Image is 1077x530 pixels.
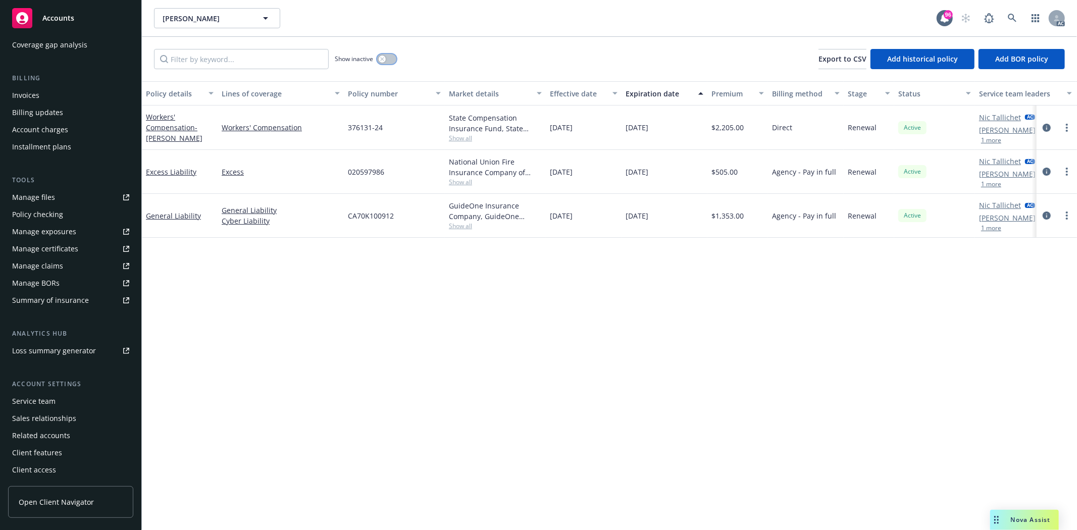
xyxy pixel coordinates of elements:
a: Workers' Compensation [222,122,340,133]
button: Add BOR policy [979,49,1065,69]
a: Billing updates [8,104,133,121]
button: Billing method [768,81,844,105]
a: Search [1002,8,1022,28]
span: Active [902,167,922,176]
span: Add BOR policy [995,54,1048,64]
button: Stage [844,81,894,105]
span: Renewal [848,167,877,177]
a: more [1061,166,1073,178]
div: Account charges [12,122,68,138]
button: Expiration date [622,81,707,105]
div: Manage certificates [12,241,78,257]
div: Billing method [772,88,829,99]
span: Manage exposures [8,224,133,240]
button: Export to CSV [818,49,866,69]
span: $505.00 [711,167,738,177]
span: Add historical policy [887,54,958,64]
div: Client access [12,462,56,478]
a: Excess [222,167,340,177]
a: circleInformation [1041,209,1053,222]
div: Client features [12,445,62,461]
div: Expiration date [626,88,692,99]
div: Status [898,88,960,99]
div: Stage [848,88,879,99]
div: Manage exposures [12,224,76,240]
a: more [1061,122,1073,134]
span: Direct [772,122,792,133]
button: Policy number [344,81,445,105]
div: Related accounts [12,428,70,444]
input: Filter by keyword... [154,49,329,69]
span: [DATE] [626,122,648,133]
button: Lines of coverage [218,81,344,105]
div: Account settings [8,379,133,389]
button: Service team leaders [975,81,1076,105]
span: Export to CSV [818,54,866,64]
a: Loss summary generator [8,343,133,359]
a: more [1061,209,1073,222]
button: Add historical policy [870,49,975,69]
button: Status [894,81,975,105]
a: [PERSON_NAME] [979,169,1036,179]
a: Start snowing [956,8,976,28]
a: Summary of insurance [8,292,133,308]
a: Nic Tallichet [979,156,1021,167]
div: Invoices [12,87,39,103]
a: [PERSON_NAME] [979,125,1036,135]
span: Active [902,123,922,132]
a: Manage files [8,189,133,205]
a: circleInformation [1041,122,1053,134]
div: Sales relationships [12,410,76,427]
span: Renewal [848,210,877,221]
a: Invoices [8,87,133,103]
button: Effective date [546,81,622,105]
div: Market details [449,88,531,99]
a: Report a Bug [979,8,999,28]
div: Analytics hub [8,329,133,339]
a: Accounts [8,4,133,32]
a: Service team [8,393,133,409]
div: Lines of coverage [222,88,329,99]
a: Switch app [1025,8,1046,28]
button: Policy details [142,81,218,105]
span: Accounts [42,14,74,22]
div: Tools [8,175,133,185]
span: [DATE] [626,167,648,177]
span: [PERSON_NAME] [163,13,250,24]
div: Installment plans [12,139,71,155]
div: Coverage gap analysis [12,37,87,53]
div: Manage BORs [12,275,60,291]
a: Nic Tallichet [979,200,1021,210]
span: Show all [449,134,542,142]
button: Premium [707,81,768,105]
span: Show all [449,178,542,186]
div: Premium [711,88,753,99]
a: Coverage gap analysis [8,37,133,53]
span: Agency - Pay in full [772,167,836,177]
a: Manage BORs [8,275,133,291]
span: Active [902,211,922,220]
span: Agency - Pay in full [772,210,836,221]
a: circleInformation [1041,166,1053,178]
span: [DATE] [626,210,648,221]
button: Nova Assist [990,510,1059,530]
a: Excess Liability [146,167,196,177]
div: Manage files [12,189,55,205]
a: Nic Tallichet [979,112,1021,123]
div: Service team leaders [979,88,1061,99]
button: [PERSON_NAME] [154,8,280,28]
button: 1 more [981,137,1001,143]
a: Workers' Compensation [146,112,202,143]
span: [DATE] [550,210,573,221]
span: 376131-24 [348,122,383,133]
span: Renewal [848,122,877,133]
div: Manage claims [12,258,63,274]
div: Billing [8,73,133,83]
div: State Compensation Insurance Fund, State Compensation Insurance Fund (SCIF) [449,113,542,134]
div: Policy details [146,88,202,99]
a: Related accounts [8,428,133,444]
div: 96 [944,10,953,19]
a: Policy checking [8,206,133,223]
span: Show all [449,222,542,230]
button: 1 more [981,225,1001,231]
